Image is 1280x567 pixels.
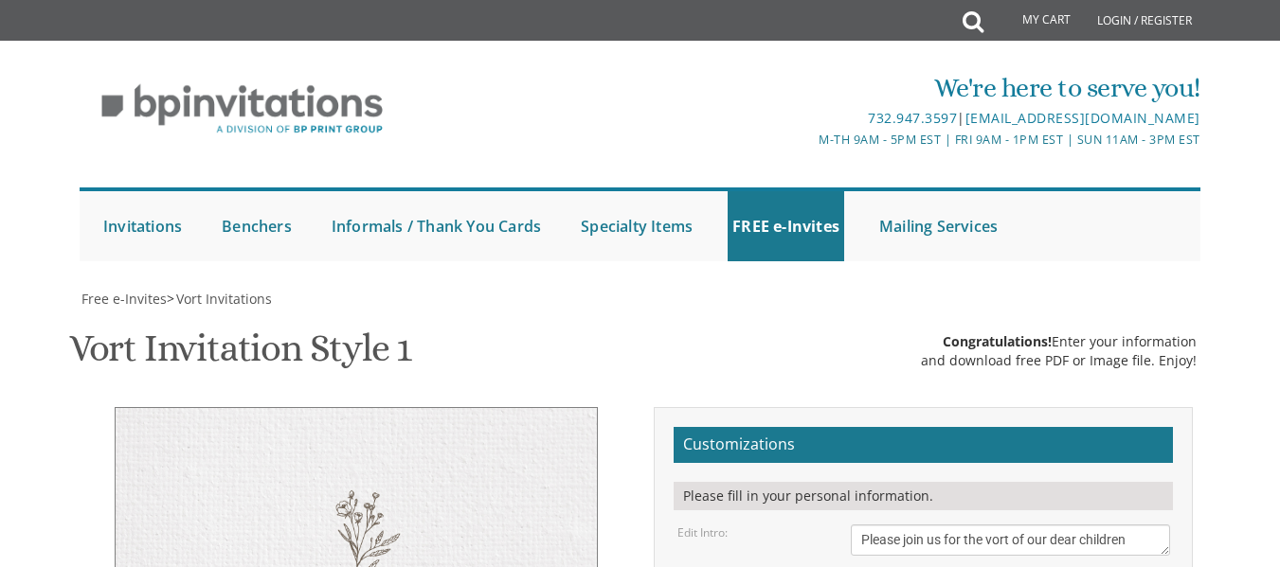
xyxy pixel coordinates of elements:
[674,427,1173,463] h2: Customizations
[943,332,1052,350] span: Congratulations!
[327,191,546,261] a: Informals / Thank You Cards
[217,191,297,261] a: Benchers
[674,482,1173,510] div: Please fill in your personal information.
[454,130,1200,150] div: M-Th 9am - 5pm EST | Fri 9am - 1pm EST | Sun 11am - 3pm EST
[454,69,1200,107] div: We're here to serve you!
[69,328,411,383] h1: Vort Invitation Style 1
[851,524,1169,556] textarea: Please join us for the vort of our dear children
[81,290,167,308] span: Free e-Invites
[80,70,405,149] img: BP Invitation Loft
[677,524,728,540] label: Edit Intro:
[576,191,697,261] a: Specialty Items
[965,109,1200,127] a: [EMAIL_ADDRESS][DOMAIN_NAME]
[167,290,272,308] span: >
[982,2,1084,40] a: My Cart
[174,290,272,308] a: Vort Invitations
[728,191,844,261] a: FREE e-Invites
[80,290,167,308] a: Free e-Invites
[874,191,1002,261] a: Mailing Services
[921,351,1197,370] div: and download free PDF or Image file. Enjoy!
[868,109,957,127] a: 732.947.3597
[454,107,1200,130] div: |
[921,332,1197,351] div: Enter your information
[99,191,187,261] a: Invitations
[176,290,272,308] span: Vort Invitations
